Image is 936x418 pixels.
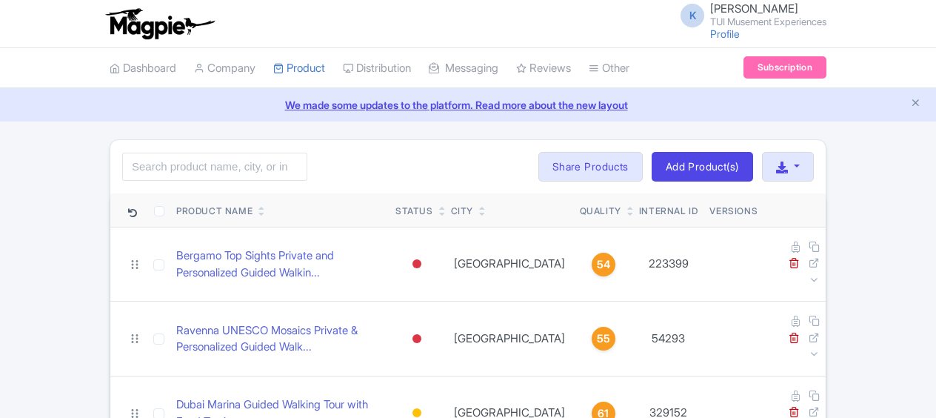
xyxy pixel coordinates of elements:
a: Add Product(s) [652,152,753,182]
div: Product Name [176,205,253,218]
td: [GEOGRAPHIC_DATA] [445,227,574,302]
div: Inactive [409,328,424,350]
a: Reviews [516,48,571,89]
div: Inactive [409,253,424,275]
th: Internal ID [633,193,704,228]
span: 54 [597,256,610,273]
a: Distribution [343,48,411,89]
th: Versions [703,193,763,228]
button: Close announcement [910,96,921,113]
a: 54 [580,253,627,276]
a: Profile [710,27,740,40]
div: City [451,205,473,218]
div: Status [395,205,433,218]
a: Product [273,48,325,89]
div: Quality [580,205,621,218]
a: We made some updates to the platform. Read more about the new layout [9,97,927,113]
span: 55 [597,331,610,347]
td: [GEOGRAPHIC_DATA] [445,302,574,376]
input: Search product name, city, or interal id [122,153,307,181]
td: 223399 [633,227,704,302]
a: Share Products [538,152,643,182]
a: Messaging [429,48,498,89]
a: Ravenna UNESCO Mosaics Private & Personalized Guided Walk... [176,322,384,356]
a: Dashboard [110,48,176,89]
a: K [PERSON_NAME] TUI Musement Experiences [672,3,826,27]
span: K [681,4,704,27]
span: [PERSON_NAME] [710,1,798,16]
a: 55 [580,327,627,351]
a: Company [194,48,255,89]
td: 54293 [633,302,704,376]
a: Other [589,48,629,89]
small: TUI Musement Experiences [710,17,826,27]
a: Bergamo Top Sights Private and Personalized Guided Walkin... [176,248,384,281]
img: logo-ab69f6fb50320c5b225c76a69d11143b.png [102,7,217,40]
a: Subscription [743,56,826,79]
